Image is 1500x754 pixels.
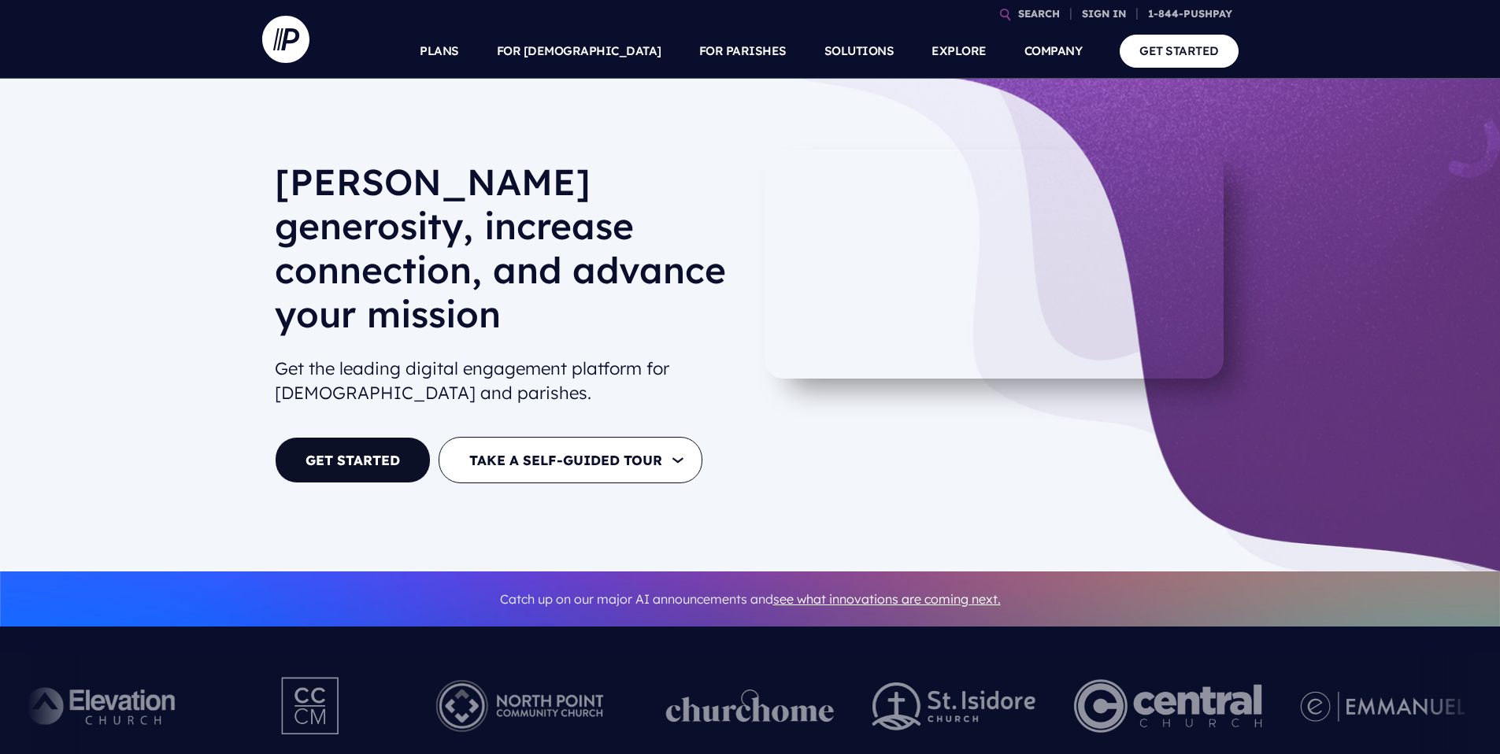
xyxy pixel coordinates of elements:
[1024,24,1083,79] a: COMPANY
[699,24,787,79] a: FOR PARISHES
[872,682,1036,730] img: pp_logos_2
[275,582,1226,617] p: Catch up on our major AI announcements and
[1074,663,1262,749] img: Central Church Henderson NV
[439,437,702,483] button: TAKE A SELF-GUIDED TOUR
[275,350,738,412] h2: Get the leading digital engagement platform for [DEMOGRAPHIC_DATA] and parishes.
[1120,35,1239,67] a: GET STARTED
[420,24,459,79] a: PLANS
[249,663,373,749] img: Pushpay_Logo__CCM
[824,24,894,79] a: SOLUTIONS
[497,24,661,79] a: FOR [DEMOGRAPHIC_DATA]
[412,663,628,749] img: Pushpay_Logo__NorthPoint
[275,160,738,349] h1: [PERSON_NAME] generosity, increase connection, and advance your mission
[666,689,835,723] img: pp_logos_1
[275,437,431,483] a: GET STARTED
[931,24,987,79] a: EXPLORE
[773,591,1001,607] a: see what innovations are coming next.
